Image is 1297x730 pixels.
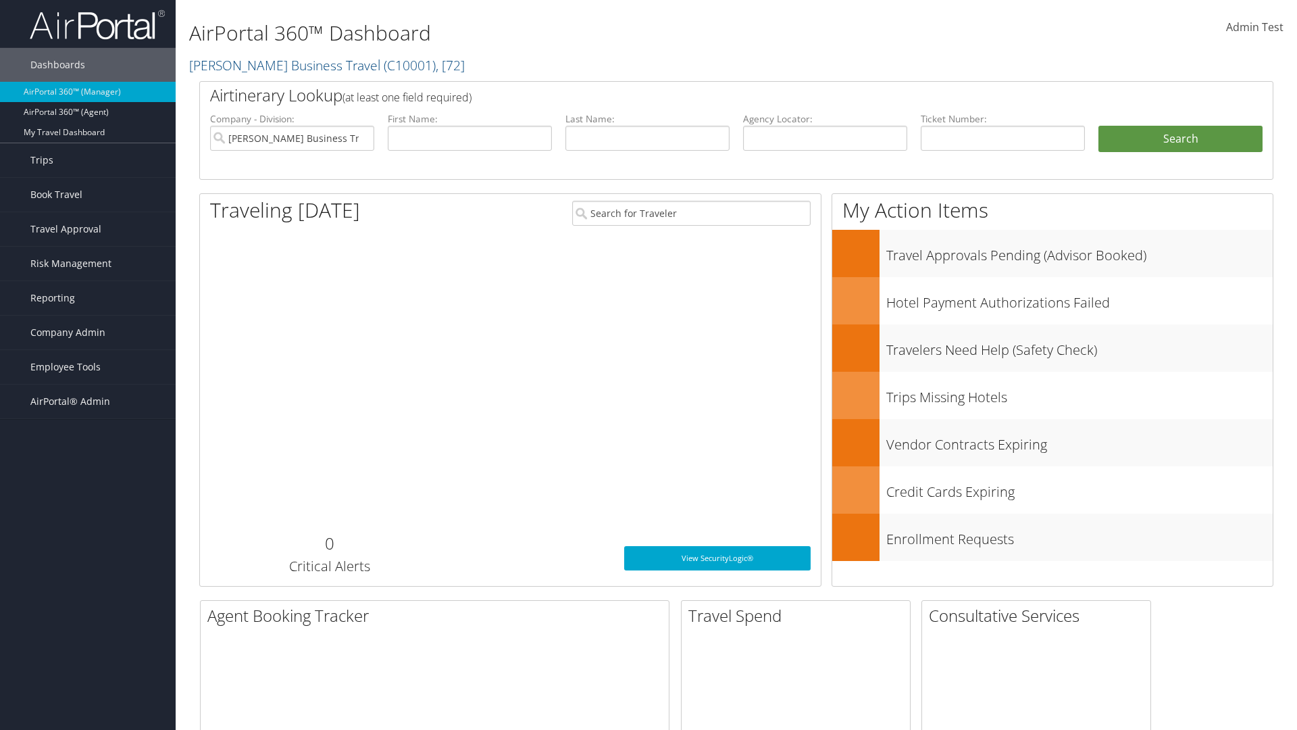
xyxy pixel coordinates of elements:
label: Agency Locator: [743,112,907,126]
button: Search [1098,126,1263,153]
img: airportal-logo.png [30,9,165,41]
h3: Hotel Payment Authorizations Failed [886,287,1273,312]
a: Travelers Need Help (Safety Check) [832,324,1273,372]
a: View SecurityLogic® [624,546,811,570]
span: AirPortal® Admin [30,385,110,418]
label: Company - Division: [210,112,374,126]
span: Reporting [30,281,75,315]
span: Admin Test [1226,20,1283,34]
h2: 0 [210,532,449,555]
h3: Vendor Contracts Expiring [886,429,1273,454]
h2: Consultative Services [929,604,1150,627]
h2: Agent Booking Tracker [207,604,669,627]
span: , [ 72 ] [436,56,465,74]
a: Enrollment Requests [832,514,1273,561]
h2: Travel Spend [688,604,910,627]
span: Company Admin [30,316,105,349]
label: Ticket Number: [921,112,1085,126]
h1: Traveling [DATE] [210,196,360,224]
a: Credit Cards Expiring [832,466,1273,514]
h3: Critical Alerts [210,557,449,576]
h2: Airtinerary Lookup [210,84,1173,107]
h3: Trips Missing Hotels [886,381,1273,407]
a: Travel Approvals Pending (Advisor Booked) [832,230,1273,277]
span: Trips [30,143,53,177]
h3: Enrollment Requests [886,523,1273,549]
span: Travel Approval [30,212,101,246]
h3: Credit Cards Expiring [886,476,1273,502]
label: Last Name: [565,112,730,126]
label: First Name: [388,112,552,126]
span: Dashboards [30,48,85,82]
h3: Travelers Need Help (Safety Check) [886,334,1273,360]
span: Risk Management [30,247,111,281]
span: ( C10001 ) [384,56,436,74]
a: Vendor Contracts Expiring [832,419,1273,466]
h1: AirPortal 360™ Dashboard [189,19,919,47]
a: [PERSON_NAME] Business Travel [189,56,465,74]
h3: Travel Approvals Pending (Advisor Booked) [886,239,1273,265]
a: Trips Missing Hotels [832,372,1273,419]
a: Hotel Payment Authorizations Failed [832,277,1273,324]
h1: My Action Items [832,196,1273,224]
span: Book Travel [30,178,82,212]
a: Admin Test [1226,7,1283,49]
span: Employee Tools [30,350,101,384]
span: (at least one field required) [342,90,472,105]
input: Search for Traveler [572,201,811,226]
